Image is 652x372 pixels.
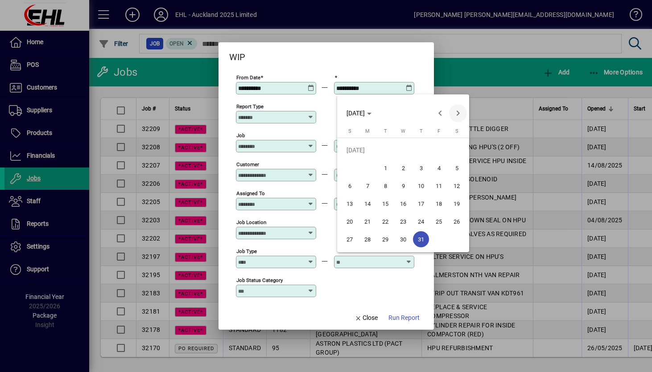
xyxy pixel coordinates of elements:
[395,178,411,194] span: 9
[430,195,448,213] button: Fri Jul 18 2025
[376,213,394,230] button: Tue Jul 22 2025
[377,213,393,229] span: 22
[430,159,448,177] button: Fri Jul 04 2025
[394,177,412,195] button: Wed Jul 09 2025
[394,230,412,248] button: Wed Jul 30 2025
[395,231,411,247] span: 30
[377,178,393,194] span: 8
[412,159,430,177] button: Thu Jul 03 2025
[394,159,412,177] button: Wed Jul 02 2025
[377,196,393,212] span: 15
[412,230,430,248] button: Thu Jul 31 2025
[448,213,466,230] button: Sat Jul 26 2025
[437,128,440,134] span: F
[413,196,429,212] span: 17
[448,195,466,213] button: Sat Jul 19 2025
[359,196,376,212] span: 14
[342,196,358,212] span: 13
[359,178,376,194] span: 7
[430,213,448,230] button: Fri Jul 25 2025
[376,177,394,195] button: Tue Jul 08 2025
[395,160,411,176] span: 2
[412,177,430,195] button: Thu Jul 10 2025
[377,160,393,176] span: 1
[359,195,376,213] button: Mon Jul 14 2025
[430,177,448,195] button: Fri Jul 11 2025
[431,213,447,229] span: 25
[449,213,465,229] span: 26
[420,128,423,134] span: T
[342,231,358,247] span: 27
[449,196,465,212] span: 19
[376,159,394,177] button: Tue Jul 01 2025
[342,178,358,194] span: 6
[342,213,358,229] span: 20
[455,128,458,134] span: S
[394,213,412,230] button: Wed Jul 23 2025
[448,159,466,177] button: Sat Jul 05 2025
[395,213,411,229] span: 23
[359,231,376,247] span: 28
[401,128,405,134] span: W
[341,195,359,213] button: Sun Jul 13 2025
[449,160,465,176] span: 5
[377,231,393,247] span: 29
[413,231,429,247] span: 31
[359,230,376,248] button: Mon Jul 28 2025
[365,128,370,134] span: M
[376,230,394,248] button: Tue Jul 29 2025
[395,196,411,212] span: 16
[431,104,449,122] button: Previous month
[348,128,351,134] span: S
[359,177,376,195] button: Mon Jul 07 2025
[448,177,466,195] button: Sat Jul 12 2025
[341,230,359,248] button: Sun Jul 27 2025
[359,213,376,229] span: 21
[341,141,466,159] td: [DATE]
[376,195,394,213] button: Tue Jul 15 2025
[413,213,429,229] span: 24
[343,105,375,121] button: Choose month and year
[431,178,447,194] span: 11
[359,213,376,230] button: Mon Jul 21 2025
[413,178,429,194] span: 10
[431,160,447,176] span: 4
[341,213,359,230] button: Sun Jul 20 2025
[347,110,365,117] span: [DATE]
[341,177,359,195] button: Sun Jul 06 2025
[449,104,467,122] button: Next month
[413,160,429,176] span: 3
[412,213,430,230] button: Thu Jul 24 2025
[431,196,447,212] span: 18
[412,195,430,213] button: Thu Jul 17 2025
[384,128,387,134] span: T
[449,178,465,194] span: 12
[394,195,412,213] button: Wed Jul 16 2025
